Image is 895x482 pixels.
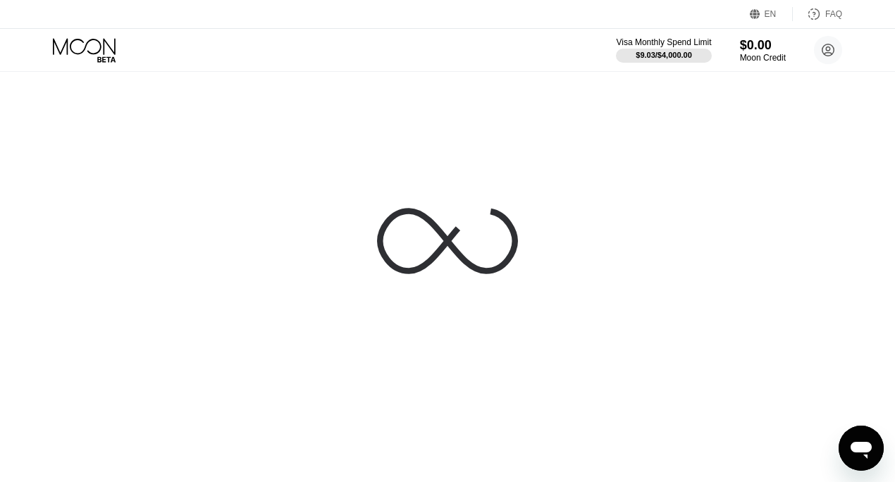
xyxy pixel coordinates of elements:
[839,426,884,471] iframe: Button to launch messaging window
[825,9,842,19] div: FAQ
[750,7,793,21] div: EN
[740,53,786,63] div: Moon Credit
[616,37,711,63] div: Visa Monthly Spend Limit$9.03/$4,000.00
[793,7,842,21] div: FAQ
[636,51,692,59] div: $9.03 / $4,000.00
[616,37,711,47] div: Visa Monthly Spend Limit
[740,38,786,53] div: $0.00
[740,38,786,63] div: $0.00Moon Credit
[765,9,777,19] div: EN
